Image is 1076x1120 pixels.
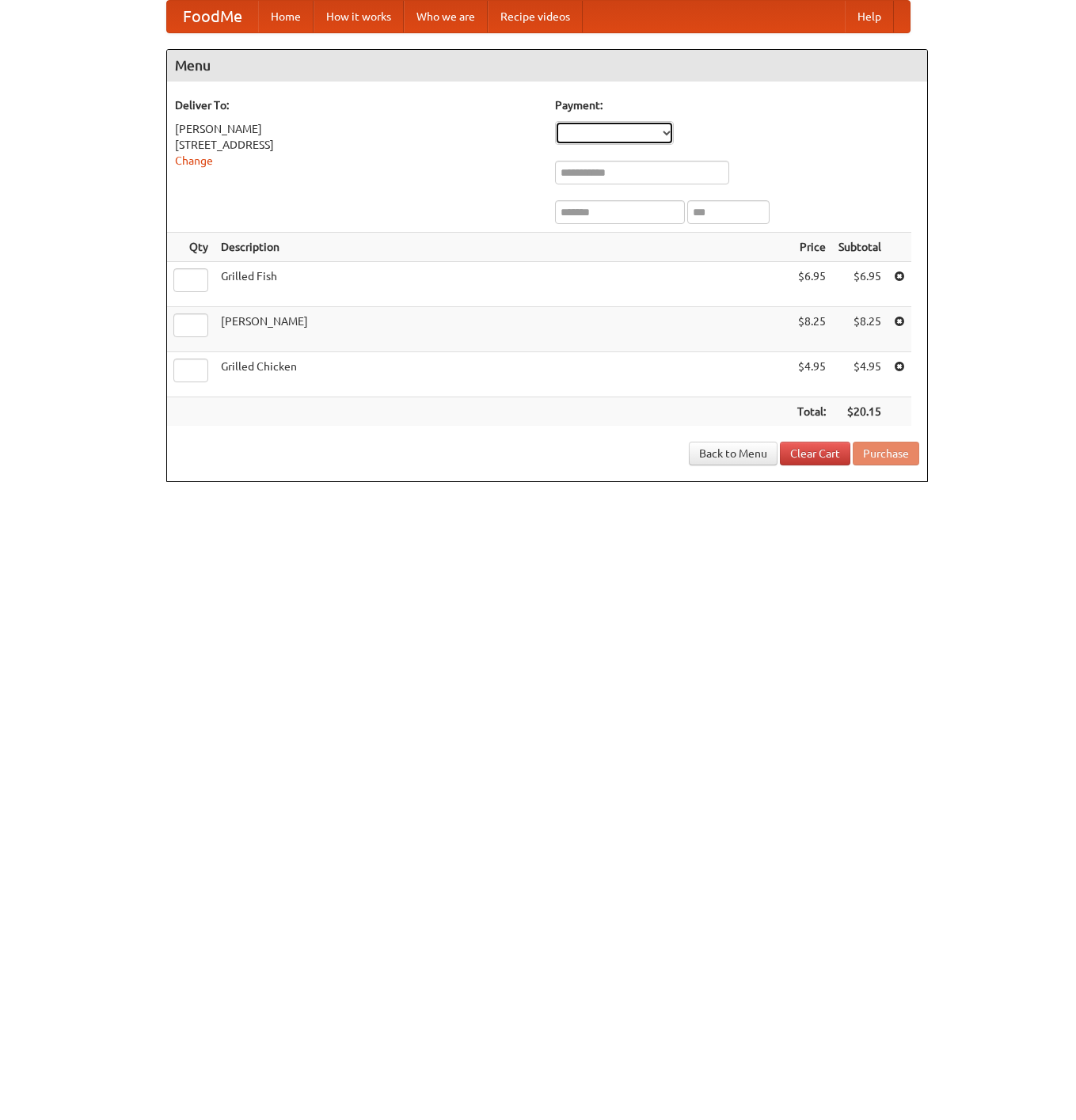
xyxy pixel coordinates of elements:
td: $8.25 [832,307,888,352]
h4: Menu [167,50,927,82]
a: Change [175,154,213,167]
h5: Deliver To: [175,97,539,113]
a: Help [845,1,894,32]
div: [PERSON_NAME] [175,121,539,137]
h5: Payment: [555,97,919,113]
td: Grilled Fish [215,262,791,307]
th: Description [215,233,791,262]
a: Clear Cart [780,442,850,465]
td: $8.25 [791,307,832,352]
a: Recipe videos [488,1,583,32]
th: Total: [791,397,832,427]
td: $6.95 [791,262,832,307]
td: [PERSON_NAME] [215,307,791,352]
div: [STREET_ADDRESS] [175,137,539,153]
a: Who we are [404,1,488,32]
td: $4.95 [832,352,888,397]
a: Back to Menu [689,442,778,465]
th: $20.15 [832,397,888,427]
td: Grilled Chicken [215,352,791,397]
a: Home [258,1,314,32]
a: FoodMe [167,1,258,32]
td: $4.95 [791,352,832,397]
a: How it works [314,1,404,32]
th: Qty [167,233,215,262]
td: $6.95 [832,262,888,307]
th: Price [791,233,832,262]
button: Purchase [853,442,919,465]
th: Subtotal [832,233,888,262]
